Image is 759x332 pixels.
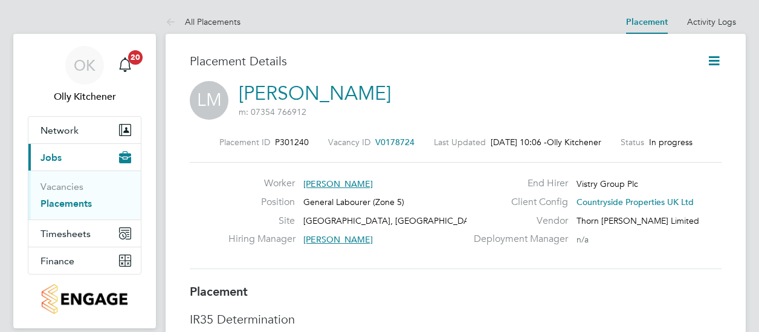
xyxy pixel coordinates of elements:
span: LM [190,81,228,120]
label: Deployment Manager [467,233,568,246]
label: Vacancy ID [328,137,370,148]
label: Hiring Manager [228,233,295,246]
label: Status [621,137,644,148]
a: 20 [113,46,137,85]
span: General Labourer (Zone 5) [303,197,404,207]
a: Activity Logs [687,16,736,27]
label: Last Updated [434,137,486,148]
h3: IR35 Determination [190,311,722,327]
span: Countryside Properties UK Ltd [577,197,694,207]
label: Position [228,196,295,209]
span: Finance [40,255,74,267]
span: P301240 [275,137,309,148]
div: Jobs [28,171,141,220]
label: End Hirer [467,177,568,190]
span: In progress [649,137,693,148]
span: [PERSON_NAME] [303,178,373,189]
button: Finance [28,247,141,274]
span: m: 07354 766912 [239,106,306,117]
span: Timesheets [40,228,91,239]
span: 20 [128,50,143,65]
span: Thorn [PERSON_NAME] Limited [577,215,699,226]
a: Go to home page [28,284,141,314]
a: All Placements [166,16,241,27]
label: Site [228,215,295,227]
span: Olly Kitchener [547,137,601,148]
a: OKOlly Kitchener [28,46,141,104]
span: V0178724 [375,137,415,148]
a: Placements [40,198,92,209]
label: Vendor [467,215,568,227]
span: [DATE] 10:06 - [491,137,547,148]
span: Vistry Group Plc [577,178,638,189]
label: Placement ID [219,137,270,148]
nav: Main navigation [13,34,156,328]
span: OK [74,57,95,73]
a: Placement [626,17,668,27]
b: Placement [190,284,248,299]
span: Olly Kitchener [28,90,141,104]
a: [PERSON_NAME] [239,82,391,105]
button: Timesheets [28,220,141,247]
label: Client Config [467,196,568,209]
a: Vacancies [40,181,83,192]
button: Jobs [28,144,141,171]
span: [PERSON_NAME] [303,234,373,245]
span: [GEOGRAPHIC_DATA], [GEOGRAPHIC_DATA] [303,215,482,226]
span: n/a [577,234,589,245]
label: Worker [228,177,295,190]
h3: Placement Details [190,53,688,69]
span: Jobs [40,152,62,163]
span: Network [40,125,79,136]
button: Network [28,117,141,143]
img: countryside-properties-logo-retina.png [42,284,127,314]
